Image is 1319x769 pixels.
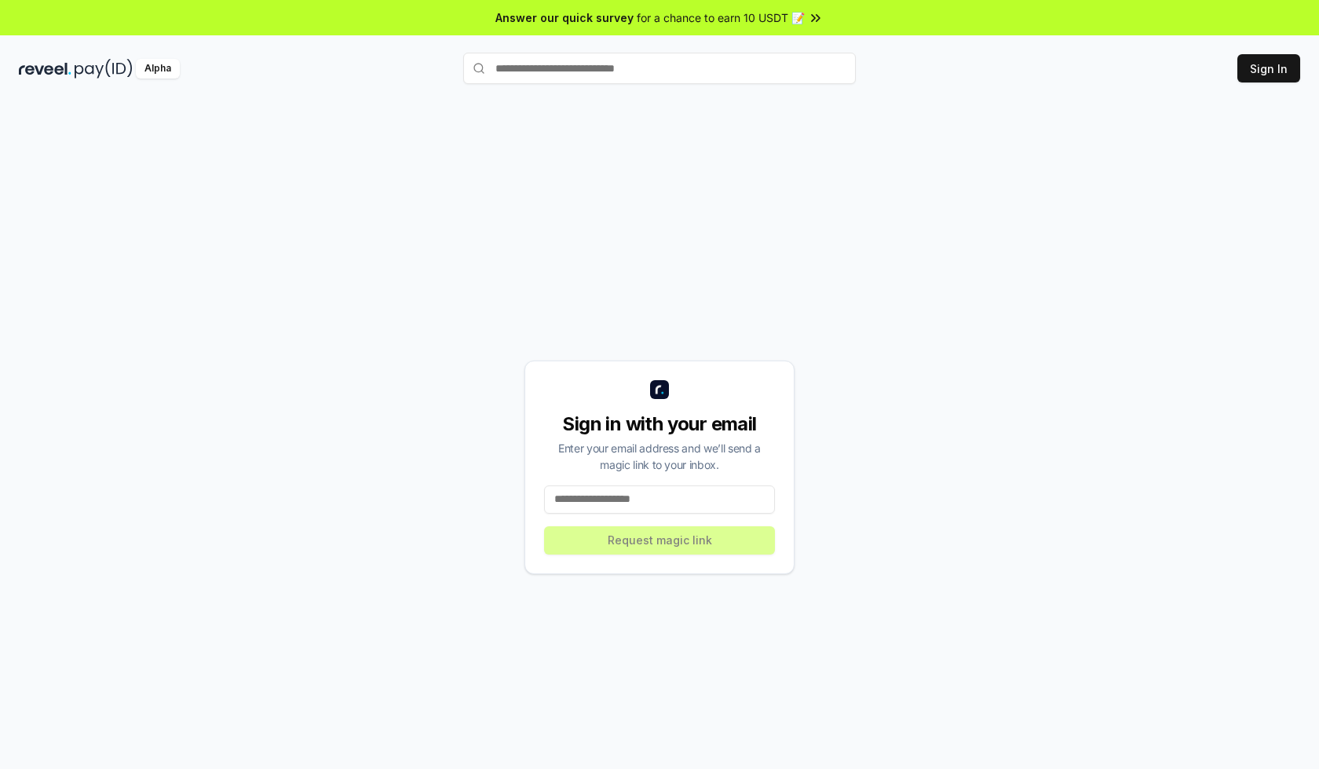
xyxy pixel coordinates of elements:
[637,9,805,26] span: for a chance to earn 10 USDT 📝
[1237,54,1300,82] button: Sign In
[136,59,180,79] div: Alpha
[544,440,775,473] div: Enter your email address and we’ll send a magic link to your inbox.
[75,59,133,79] img: pay_id
[495,9,634,26] span: Answer our quick survey
[19,59,71,79] img: reveel_dark
[544,412,775,437] div: Sign in with your email
[650,380,669,399] img: logo_small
